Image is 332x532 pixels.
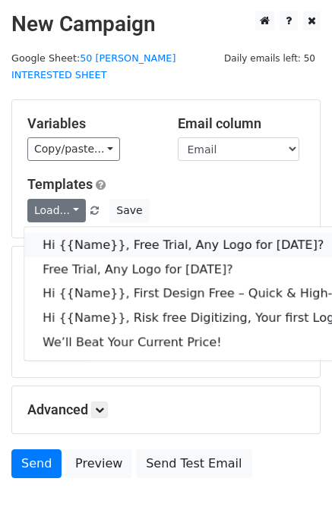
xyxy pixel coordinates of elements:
a: Daily emails left: 50 [219,52,321,64]
a: Copy/paste... [27,137,120,161]
a: Templates [27,176,93,192]
h2: New Campaign [11,11,321,37]
button: Save [109,199,149,222]
a: Preview [65,449,132,478]
h5: Advanced [27,401,305,418]
h5: Variables [27,115,155,132]
small: Google Sheet: [11,52,175,81]
a: Send [11,449,62,478]
a: 50 [PERSON_NAME] INTERESTED SHEET [11,52,175,81]
h5: Email column [178,115,305,132]
span: Daily emails left: 50 [219,50,321,67]
a: Send Test Email [136,449,251,478]
a: Load... [27,199,86,222]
